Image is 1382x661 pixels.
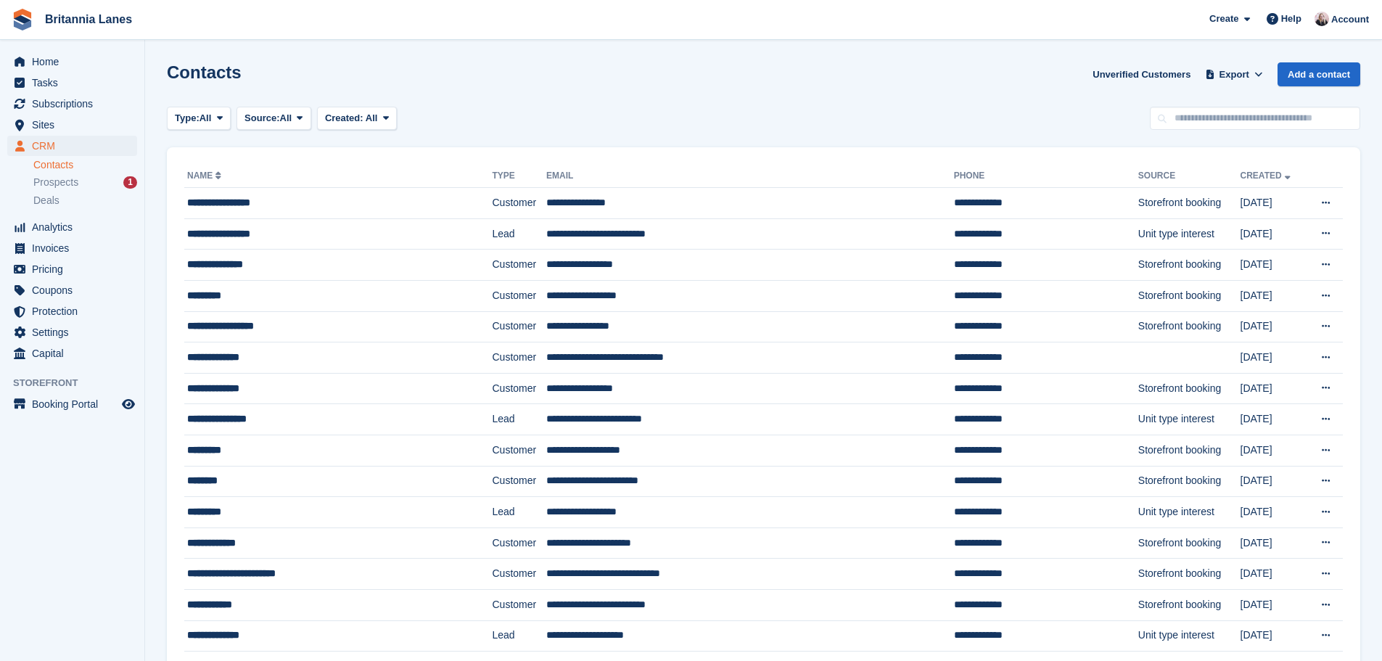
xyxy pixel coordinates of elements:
[123,176,137,189] div: 1
[492,620,546,652] td: Lead
[32,322,119,342] span: Settings
[1138,188,1241,219] td: Storefront booking
[32,52,119,72] span: Home
[1138,466,1241,497] td: Storefront booking
[7,115,137,135] a: menu
[32,238,119,258] span: Invoices
[1241,188,1306,219] td: [DATE]
[1315,12,1329,26] img: Alexandra Lane
[7,136,137,156] a: menu
[1241,466,1306,497] td: [DATE]
[39,7,138,31] a: Britannia Lanes
[1241,589,1306,620] td: [DATE]
[1241,171,1293,181] a: Created
[1138,311,1241,342] td: Storefront booking
[33,176,78,189] span: Prospects
[492,527,546,559] td: Customer
[244,111,279,126] span: Source:
[167,62,242,82] h1: Contacts
[33,175,137,190] a: Prospects 1
[7,73,137,93] a: menu
[32,394,119,414] span: Booking Portal
[317,107,397,131] button: Created: All
[546,165,954,188] th: Email
[32,280,119,300] span: Coupons
[954,165,1138,188] th: Phone
[492,404,546,435] td: Lead
[1138,435,1241,466] td: Storefront booking
[1209,12,1238,26] span: Create
[32,94,119,114] span: Subscriptions
[7,94,137,114] a: menu
[1138,165,1241,188] th: Source
[33,158,137,172] a: Contacts
[1331,12,1369,27] span: Account
[200,111,212,126] span: All
[1241,250,1306,281] td: [DATE]
[1241,620,1306,652] td: [DATE]
[187,171,224,181] a: Name
[1087,62,1196,86] a: Unverified Customers
[13,376,144,390] span: Storefront
[1241,527,1306,559] td: [DATE]
[1138,404,1241,435] td: Unit type interest
[1241,280,1306,311] td: [DATE]
[1138,497,1241,528] td: Unit type interest
[1241,311,1306,342] td: [DATE]
[1138,373,1241,404] td: Storefront booking
[7,217,137,237] a: menu
[12,9,33,30] img: stora-icon-8386f47178a22dfd0bd8f6a31ec36ba5ce8667c1dd55bd0f319d3a0aa187defe.svg
[1138,250,1241,281] td: Storefront booking
[366,112,378,123] span: All
[120,395,137,413] a: Preview store
[492,497,546,528] td: Lead
[32,73,119,93] span: Tasks
[1241,404,1306,435] td: [DATE]
[492,435,546,466] td: Customer
[492,466,546,497] td: Customer
[33,193,137,208] a: Deals
[492,559,546,590] td: Customer
[492,589,546,620] td: Customer
[1278,62,1360,86] a: Add a contact
[1241,373,1306,404] td: [DATE]
[7,259,137,279] a: menu
[32,217,119,237] span: Analytics
[32,115,119,135] span: Sites
[1281,12,1301,26] span: Help
[236,107,311,131] button: Source: All
[492,188,546,219] td: Customer
[32,136,119,156] span: CRM
[492,218,546,250] td: Lead
[492,311,546,342] td: Customer
[1241,218,1306,250] td: [DATE]
[7,52,137,72] a: menu
[1241,559,1306,590] td: [DATE]
[1219,67,1249,82] span: Export
[1241,435,1306,466] td: [DATE]
[32,343,119,364] span: Capital
[7,238,137,258] a: menu
[7,394,137,414] a: menu
[1138,527,1241,559] td: Storefront booking
[1138,280,1241,311] td: Storefront booking
[325,112,363,123] span: Created:
[7,322,137,342] a: menu
[1138,620,1241,652] td: Unit type interest
[280,111,292,126] span: All
[492,280,546,311] td: Customer
[1138,559,1241,590] td: Storefront booking
[7,343,137,364] a: menu
[492,165,546,188] th: Type
[32,259,119,279] span: Pricing
[1138,218,1241,250] td: Unit type interest
[7,280,137,300] a: menu
[1241,342,1306,374] td: [DATE]
[7,301,137,321] a: menu
[492,342,546,374] td: Customer
[1202,62,1266,86] button: Export
[33,194,59,208] span: Deals
[1241,497,1306,528] td: [DATE]
[32,301,119,321] span: Protection
[167,107,231,131] button: Type: All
